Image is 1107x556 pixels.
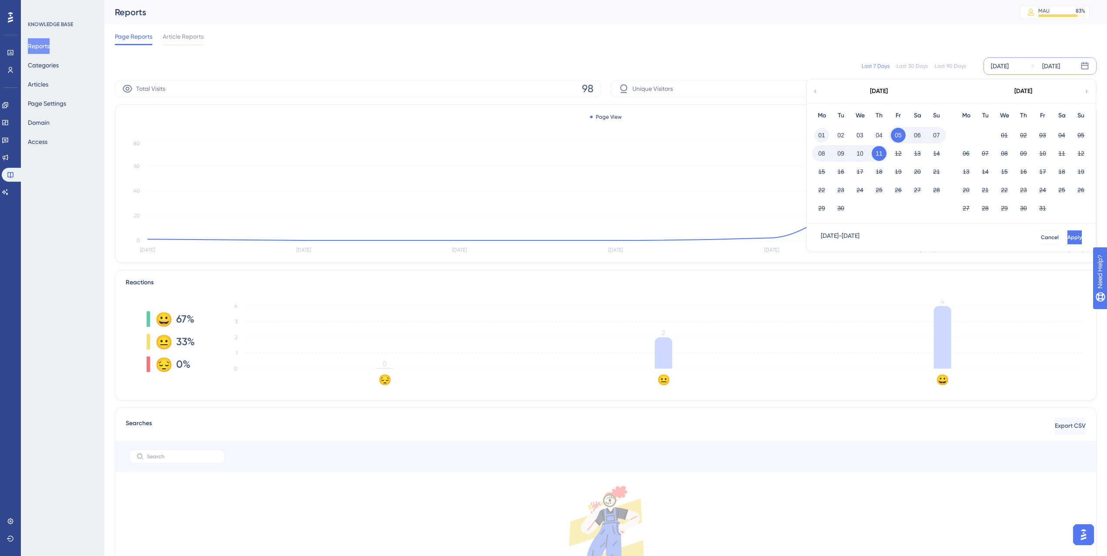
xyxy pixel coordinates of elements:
button: 23 [1016,183,1031,197]
div: Last 30 Days [896,63,928,70]
tspan: 2 [235,334,237,340]
span: Cancel [1041,234,1059,241]
tspan: 4 [234,303,237,309]
div: KNOWLEDGE BASE [28,21,73,28]
div: Sa [1052,110,1071,121]
span: Apply [1067,234,1082,241]
button: Page Settings [28,96,66,111]
div: 😔 [155,357,169,371]
button: 21 [978,183,993,197]
button: 22 [814,183,829,197]
div: Su [1071,110,1090,121]
div: Last 7 Days [862,63,890,70]
button: 02 [1016,128,1031,143]
button: 30 [1016,201,1031,216]
button: 28 [929,183,944,197]
span: 67% [176,312,194,326]
div: Su [927,110,946,121]
button: 09 [1016,146,1031,161]
button: 12 [1074,146,1088,161]
tspan: 2 [662,329,665,337]
button: 14 [929,146,944,161]
button: Cancel [1041,230,1059,244]
tspan: 60 [134,163,140,169]
tspan: [DATE] [920,247,935,253]
text: 😀 [936,373,949,386]
div: 😐 [155,335,169,349]
button: 22 [997,183,1012,197]
button: 14 [978,164,993,179]
button: 07 [929,128,944,143]
button: 13 [959,164,973,179]
div: 😀 [155,312,169,326]
button: 04 [872,128,886,143]
div: Tu [831,110,850,121]
tspan: [DATE] [140,247,155,253]
tspan: [DATE] [1069,247,1084,253]
div: Last 90 Days [935,63,966,70]
div: [DATE] [1042,61,1060,71]
span: 98 [582,82,593,96]
tspan: 1 [236,350,237,356]
tspan: 20 [134,213,140,219]
button: 30 [833,201,848,216]
div: Fr [1033,110,1052,121]
div: MAU [1038,7,1050,14]
button: 11 [1054,146,1069,161]
span: Unique Visitors [632,83,673,94]
span: Export CSV [1055,421,1086,431]
button: Reports [28,38,50,54]
span: Searches [126,418,152,434]
button: 29 [997,201,1012,216]
button: Categories [28,57,59,73]
button: 18 [1054,164,1069,179]
button: 19 [1074,164,1088,179]
button: 27 [959,201,973,216]
tspan: 4 [940,297,944,306]
div: Page View [590,113,622,120]
button: 15 [997,164,1012,179]
button: 12 [891,146,906,161]
span: Page Reports [115,31,152,42]
button: 17 [1035,164,1050,179]
span: 33% [176,335,195,349]
span: Article Reports [163,31,204,42]
button: 03 [853,128,867,143]
button: 02 [833,128,848,143]
button: 20 [959,183,973,197]
button: 19 [891,164,906,179]
button: 10 [853,146,867,161]
button: Articles [28,77,48,92]
tspan: 0 [234,366,237,372]
button: 04 [1054,128,1069,143]
button: 27 [910,183,925,197]
span: Need Help? [20,2,54,13]
div: Th [870,110,889,121]
tspan: [DATE] [608,247,623,253]
div: We [850,110,870,121]
button: 24 [853,183,867,197]
span: 0% [176,357,191,371]
button: 06 [959,146,973,161]
button: 31 [1035,201,1050,216]
tspan: [DATE] [764,247,779,253]
button: 25 [1054,183,1069,197]
div: Th [1014,110,1033,121]
tspan: 0 [382,360,387,368]
iframe: UserGuiding AI Assistant Launcher [1070,522,1097,548]
div: [DATE] [991,61,1009,71]
div: Sa [908,110,927,121]
button: 16 [833,164,848,179]
button: 21 [929,164,944,179]
button: Access [28,134,47,150]
div: Tu [976,110,995,121]
tspan: 3 [235,319,237,325]
button: 15 [814,164,829,179]
div: [DATE] [1014,86,1032,97]
button: 26 [891,183,906,197]
button: 17 [853,164,867,179]
button: 11 [872,146,886,161]
button: 23 [833,183,848,197]
button: 20 [910,164,925,179]
button: Apply [1067,230,1082,244]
